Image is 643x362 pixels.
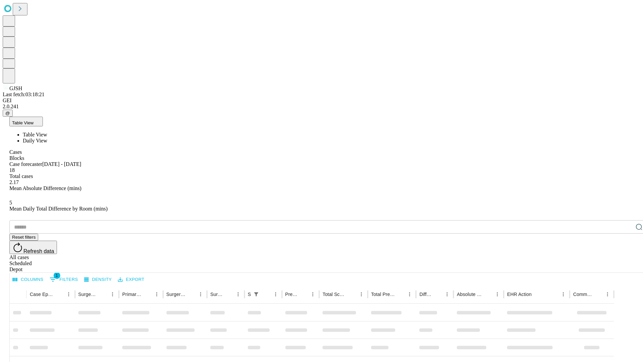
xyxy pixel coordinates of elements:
[593,290,603,299] button: Sort
[493,290,502,299] button: Menu
[5,111,10,116] span: @
[442,290,452,299] button: Menu
[152,290,161,299] button: Menu
[9,234,38,241] button: Reset filters
[48,274,80,285] button: Show filters
[308,290,317,299] button: Menu
[64,290,73,299] button: Menu
[252,290,261,299] div: 1 active filter
[224,290,233,299] button: Sort
[196,290,205,299] button: Menu
[419,292,432,297] div: Difference
[371,292,395,297] div: Total Predicted Duration
[9,206,108,212] span: Mean Daily Total Difference by Room (mins)
[603,290,612,299] button: Menu
[357,290,366,299] button: Menu
[143,290,152,299] button: Sort
[116,275,146,285] button: Export
[433,290,442,299] button: Sort
[252,290,261,299] button: Show filters
[248,292,251,297] div: Scheduled In Room Duration
[42,161,81,167] span: [DATE] - [DATE]
[271,290,280,299] button: Menu
[347,290,357,299] button: Sort
[9,167,15,173] span: 18
[82,275,114,285] button: Density
[483,290,493,299] button: Sort
[233,290,243,299] button: Menu
[396,290,405,299] button: Sort
[187,290,196,299] button: Sort
[30,292,54,297] div: Case Epic Id
[9,117,43,126] button: Table View
[3,92,45,97] span: Last fetch: 03:18:21
[573,292,592,297] div: Comments
[98,290,108,299] button: Sort
[23,138,47,143] span: Daily View
[405,290,414,299] button: Menu
[323,292,347,297] div: Total Scheduled Duration
[9,179,19,185] span: 2.17
[55,290,64,299] button: Sort
[210,292,223,297] div: Surgery Date
[3,104,640,110] div: 2.0.241
[12,235,35,240] span: Reset filters
[122,292,142,297] div: Primary Service
[9,241,57,254] button: Refresh data
[108,290,117,299] button: Menu
[299,290,308,299] button: Sort
[9,85,22,91] span: GJSH
[3,110,13,117] button: @
[11,275,45,285] button: Select columns
[23,132,47,137] span: Table View
[532,290,542,299] button: Sort
[3,98,640,104] div: GEI
[78,292,98,297] div: Surgeon Name
[9,185,81,191] span: Mean Absolute Difference (mins)
[23,248,54,254] span: Refresh data
[507,292,531,297] div: EHR Action
[9,173,33,179] span: Total cases
[285,292,298,297] div: Predicted In Room Duration
[9,161,42,167] span: Case forecaster
[262,290,271,299] button: Sort
[12,120,33,125] span: Table View
[457,292,483,297] div: Absolute Difference
[166,292,186,297] div: Surgery Name
[559,290,568,299] button: Menu
[54,272,60,279] span: 1
[9,200,12,205] span: 5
